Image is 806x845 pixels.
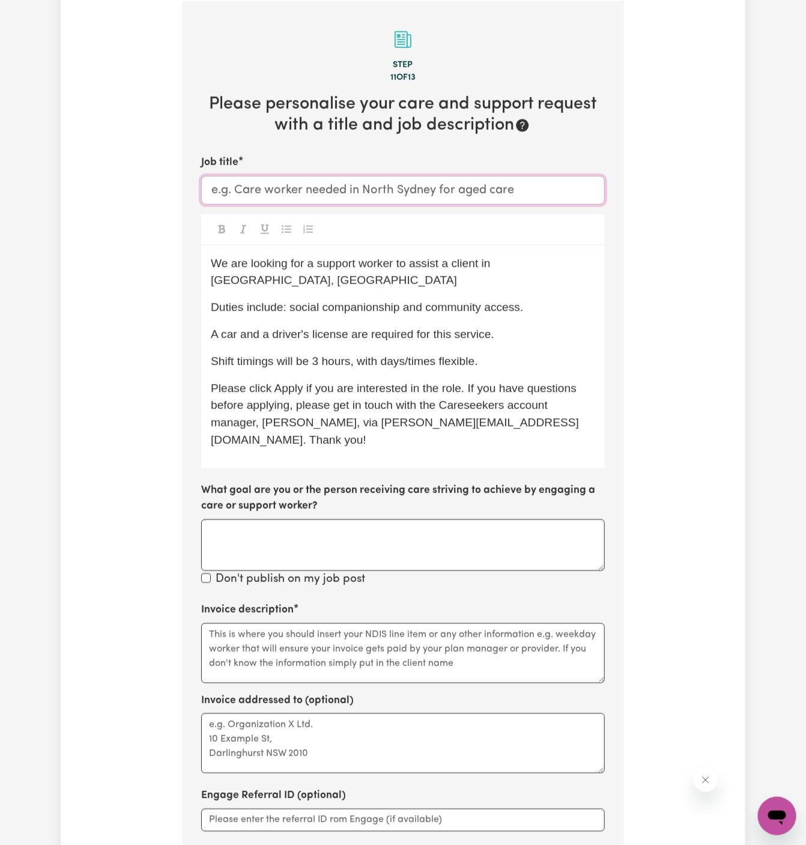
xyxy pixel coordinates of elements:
button: Toggle undefined [300,222,317,237]
input: e.g. Care worker needed in North Sydney for aged care [201,176,605,205]
button: Toggle undefined [256,222,273,237]
h2: Please personalise your care and support request with a title and job description [201,94,605,136]
span: Please click Apply if you are interested in the role. If you have questions before applying, plea... [211,382,580,446]
label: Invoice addressed to (optional) [201,693,354,709]
span: Shift timings will be 3 hours, with days/times flexible. [211,355,478,368]
input: Please enter the referral ID rom Engage (if available) [201,809,605,832]
label: What goal are you or the person receiving care striving to achieve by engaging a care or support ... [201,483,605,515]
label: Job title [201,155,238,171]
span: Duties include: social companionship and community access. [211,301,523,313]
span: We are looking for a support worker to assist a client in [GEOGRAPHIC_DATA], [GEOGRAPHIC_DATA] [211,257,494,287]
span: Need any help? [7,8,73,18]
iframe: Button to launch messaging window [758,797,796,835]
iframe: Close message [694,768,718,792]
button: Toggle undefined [235,222,252,237]
label: Don't publish on my job post [216,571,365,589]
span: A car and a driver's license are required for this service. [211,328,494,341]
label: Invoice description [201,602,294,618]
div: Step [201,59,605,72]
button: Toggle undefined [213,222,230,237]
label: Engage Referral ID (optional) [201,788,346,804]
div: 11 of 13 [201,71,605,85]
button: Toggle undefined [278,222,295,237]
